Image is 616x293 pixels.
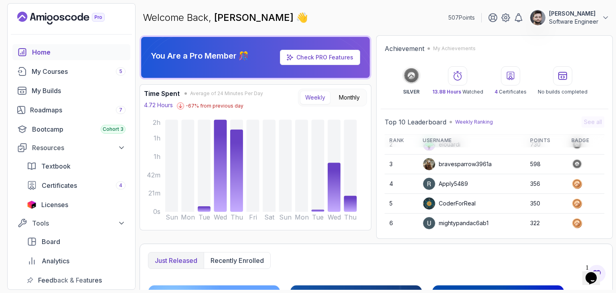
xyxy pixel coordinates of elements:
[423,158,435,170] img: user profile image
[42,181,77,190] span: Certificates
[418,134,525,147] th: Username
[432,89,461,95] span: 13.88 Hours
[264,214,275,221] tspan: Sat
[155,256,197,265] p: Just released
[148,190,160,197] tspan: 21m
[22,177,130,193] a: certificates
[32,47,126,57] div: Home
[143,11,308,24] p: Welcome Back,
[423,217,435,229] img: user profile image
[12,216,130,230] button: Tools
[22,253,130,269] a: analytics
[385,134,418,147] th: Rank
[154,134,160,142] tspan: 1h
[103,126,124,132] span: Cohort 3
[567,134,604,147] th: Badge
[433,45,476,52] p: My Achievements
[32,124,126,134] div: Bootcamp
[525,134,566,147] th: Points
[22,272,130,288] a: feedback
[199,214,210,221] tspan: Tue
[312,214,324,221] tspan: Tue
[328,214,341,221] tspan: Wed
[300,91,330,104] button: Weekly
[538,89,588,95] p: No builds completed
[42,256,69,266] span: Analytics
[12,121,130,137] a: bootcamp
[190,90,263,97] span: Average of 24 Minutes Per Day
[22,197,130,213] a: licenses
[296,54,353,61] a: Check PRO Features
[147,171,160,179] tspan: 42m
[432,89,483,95] p: Watched
[525,174,566,194] td: 356
[144,101,173,109] p: 4.72 Hours
[153,119,160,126] tspan: 2h
[423,158,492,171] div: bravesparrow3961a
[166,214,178,221] tspan: Sun
[334,91,365,104] button: Monthly
[12,102,130,118] a: roadmaps
[549,18,598,26] p: Software Engineer
[344,214,357,221] tspan: Thu
[22,234,130,250] a: board
[153,208,160,216] tspan: 0s
[385,174,418,194] td: 4
[32,143,126,153] div: Resources
[530,10,610,26] button: user profile image[PERSON_NAME]Software Engineer
[530,10,545,25] img: user profile image
[525,155,566,174] td: 598
[12,140,130,155] button: Resources
[12,83,130,99] a: builds
[32,86,126,96] div: My Builds
[181,214,195,221] tspan: Mon
[148,252,204,269] button: Just released
[22,158,130,174] a: textbook
[42,237,60,246] span: Board
[214,12,296,23] span: [PERSON_NAME]
[423,197,476,210] div: CoderForReal
[494,89,527,95] p: Certificates
[186,103,243,109] p: -67 % from previous day
[295,10,309,25] span: 👋
[17,12,123,24] a: Landing page
[385,214,418,233] td: 6
[204,252,270,269] button: Recently enrolled
[525,214,566,233] td: 322
[119,182,122,189] span: 4
[144,89,180,98] h3: Time Spent
[385,155,418,174] td: 3
[423,197,435,210] img: user profile image
[385,117,446,127] h2: Top 10 Leaderboard
[151,50,249,61] p: You Are a Pro Member 🎊
[549,10,598,18] p: [PERSON_NAME]
[525,194,566,214] td: 350
[41,200,68,210] span: Licenses
[249,214,257,221] tspan: Fri
[423,178,435,190] img: user profile image
[119,68,122,75] span: 5
[455,119,493,125] p: Weekly Ranking
[423,217,488,230] div: mightypandac6ab1
[494,89,498,95] span: 4
[385,194,418,214] td: 5
[231,214,243,221] tspan: Thu
[119,107,122,113] span: 7
[32,67,126,76] div: My Courses
[41,161,71,171] span: Textbook
[448,14,475,22] p: 507 Points
[38,275,102,285] span: Feedback & Features
[403,89,419,95] p: SILVER
[27,201,36,209] img: jetbrains icon
[32,218,126,228] div: Tools
[280,50,360,65] a: Check PRO Features
[279,214,292,221] tspan: Sun
[385,44,424,53] h2: Achievement
[12,44,130,60] a: home
[211,256,264,265] p: Recently enrolled
[582,261,608,285] iframe: chat widget
[30,105,126,115] div: Roadmaps
[12,63,130,79] a: courses
[154,153,160,161] tspan: 1h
